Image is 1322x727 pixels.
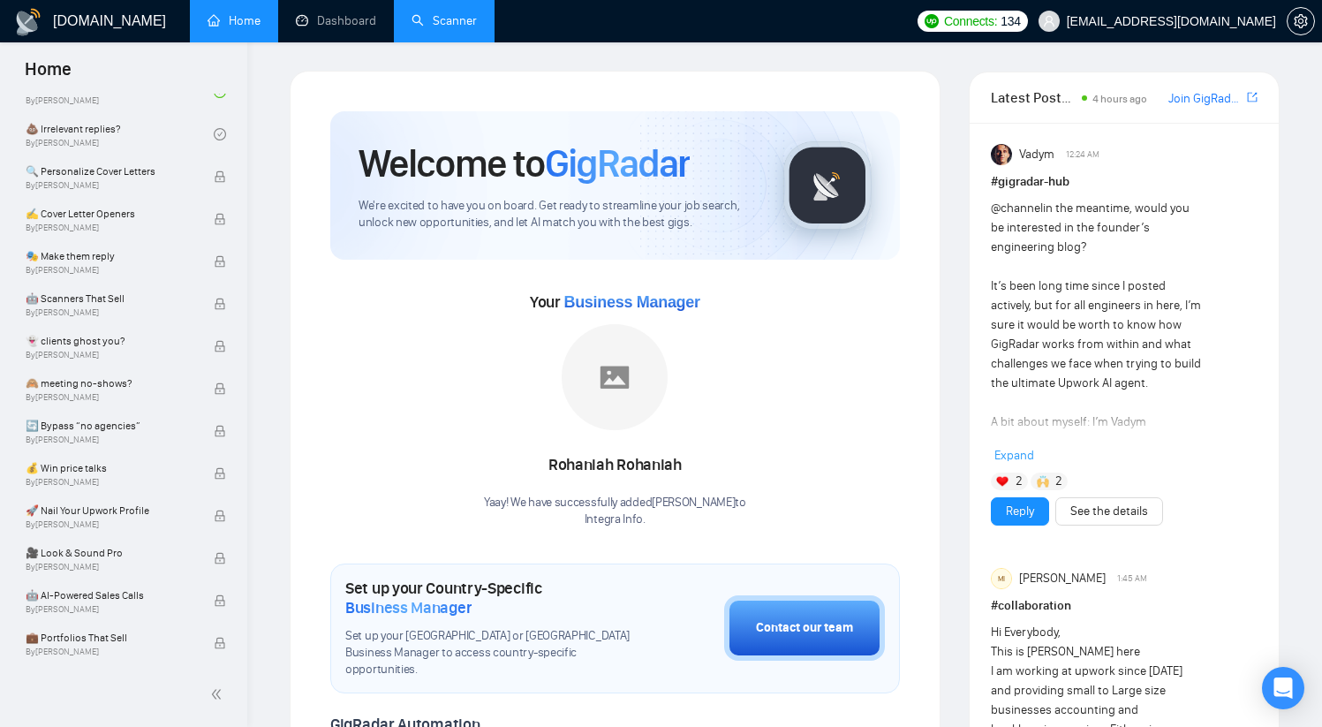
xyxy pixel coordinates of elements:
[1287,14,1315,28] a: setting
[26,247,195,265] span: 🎭 Make them reply
[26,392,195,403] span: By [PERSON_NAME]
[1168,89,1243,109] a: Join GigRadar Slack Community
[14,8,42,36] img: logo
[26,375,195,392] span: 🙈 meeting no-shows?
[214,255,226,268] span: lock
[26,115,214,154] a: 💩 Irrelevant replies?By[PERSON_NAME]
[26,307,195,318] span: By [PERSON_NAME]
[563,293,699,311] span: Business Manager
[214,340,226,352] span: lock
[1070,502,1148,521] a: See the details
[214,382,226,395] span: lock
[484,495,746,528] div: Yaay! We have successfully added [PERSON_NAME] to
[214,213,226,225] span: lock
[26,163,195,180] span: 🔍 Personalize Cover Letters
[992,569,1011,588] div: MI
[545,140,690,187] span: GigRadar
[296,13,376,28] a: dashboardDashboard
[1006,502,1034,521] a: Reply
[412,13,477,28] a: searchScanner
[26,459,195,477] span: 💰 Win price talks
[214,552,226,564] span: lock
[991,596,1258,616] h1: # collaboration
[210,685,228,703] span: double-left
[1001,11,1020,31] span: 134
[214,467,226,480] span: lock
[1287,7,1315,35] button: setting
[26,435,195,445] span: By [PERSON_NAME]
[991,497,1049,526] button: Reply
[359,198,755,231] span: We're excited to have you on board. Get ready to streamline your job search, unlock new opportuni...
[214,298,226,310] span: lock
[944,11,997,31] span: Connects:
[26,587,195,604] span: 🤖 AI-Powered Sales Calls
[991,87,1077,109] span: Latest Posts from the GigRadar Community
[26,502,195,519] span: 🚀 Nail Your Upwork Profile
[345,628,636,678] span: Set up your [GEOGRAPHIC_DATA] or [GEOGRAPHIC_DATA] Business Manager to access country-specific op...
[214,170,226,183] span: lock
[26,265,195,276] span: By [PERSON_NAME]
[991,144,1012,165] img: Vadym
[1247,90,1258,104] span: export
[26,290,195,307] span: 🤖 Scanners That Sell
[991,172,1258,192] h1: # gigradar-hub
[26,544,195,562] span: 🎥 Look & Sound Pro
[530,292,700,312] span: Your
[1019,145,1054,164] span: Vadym
[345,598,472,617] span: Business Manager
[26,205,195,223] span: ✍️ Cover Letter Openers
[994,448,1034,463] span: Expand
[26,647,195,657] span: By [PERSON_NAME]
[756,618,853,638] div: Contact our team
[208,13,261,28] a: homeHome
[345,579,636,617] h1: Set up your Country-Specific
[26,180,195,191] span: By [PERSON_NAME]
[26,562,195,572] span: By [PERSON_NAME]
[214,637,226,649] span: lock
[26,350,195,360] span: By [PERSON_NAME]
[1055,473,1062,490] span: 2
[26,604,195,615] span: By [PERSON_NAME]
[214,594,226,607] span: lock
[214,510,226,522] span: lock
[1288,14,1314,28] span: setting
[26,519,195,530] span: By [PERSON_NAME]
[26,477,195,488] span: By [PERSON_NAME]
[484,451,746,481] div: Rohaniah Rohaniah
[1092,93,1147,105] span: 4 hours ago
[1016,473,1023,490] span: 2
[991,201,1043,216] span: @channel
[26,629,195,647] span: 💼 Portfolios That Sell
[996,475,1008,488] img: ❤️
[562,324,668,430] img: placeholder.png
[783,141,872,230] img: gigradar-logo.png
[1037,475,1049,488] img: 🙌
[1066,147,1099,163] span: 12:24 AM
[26,223,195,233] span: By [PERSON_NAME]
[724,595,885,661] button: Contact our team
[26,332,195,350] span: 👻 clients ghost you?
[359,140,690,187] h1: Welcome to
[484,511,746,528] p: Integra Info .
[1055,497,1163,526] button: See the details
[1043,15,1055,27] span: user
[11,57,86,94] span: Home
[26,417,195,435] span: 🔄 Bypass “no agencies”
[925,14,939,28] img: upwork-logo.png
[214,128,226,140] span: check-circle
[1117,571,1147,587] span: 1:45 AM
[1262,667,1304,709] div: Open Intercom Messenger
[1247,89,1258,106] a: export
[1019,569,1106,588] span: [PERSON_NAME]
[214,425,226,437] span: lock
